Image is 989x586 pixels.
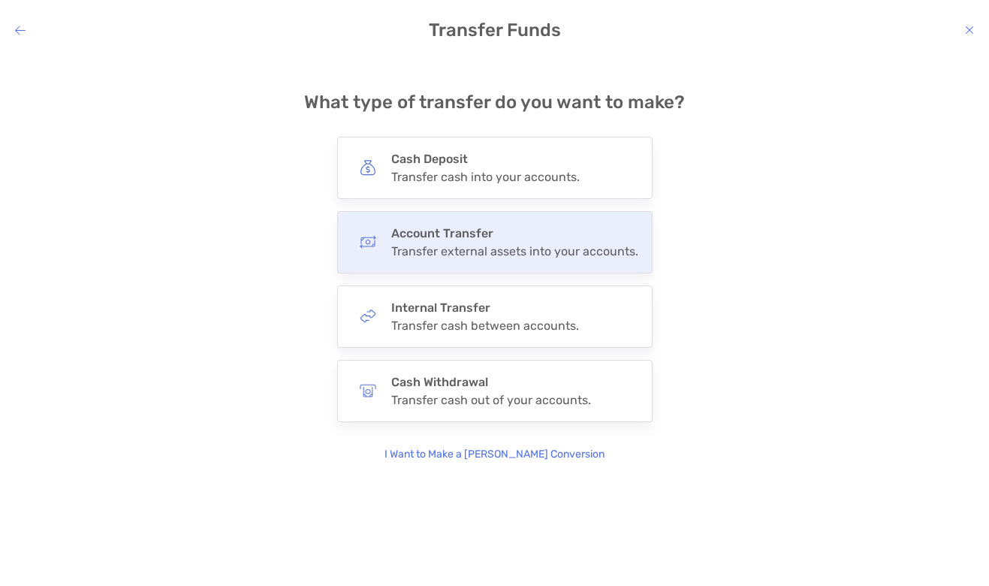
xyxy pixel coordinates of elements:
div: Transfer external assets into your accounts. [391,244,638,258]
img: button icon [360,159,376,176]
h4: Cash Deposit [391,152,580,166]
h4: Account Transfer [391,226,638,240]
div: Transfer cash between accounts. [391,319,579,333]
h4: Cash Withdrawal [391,375,591,389]
img: button icon [360,234,376,250]
div: Transfer cash out of your accounts. [391,393,591,407]
p: I Want to Make a [PERSON_NAME] Conversion [384,446,605,463]
div: Transfer cash into your accounts. [391,170,580,184]
img: button icon [360,382,376,399]
h4: What type of transfer do you want to make? [304,92,685,113]
img: button icon [360,308,376,325]
h4: Internal Transfer [391,301,579,315]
